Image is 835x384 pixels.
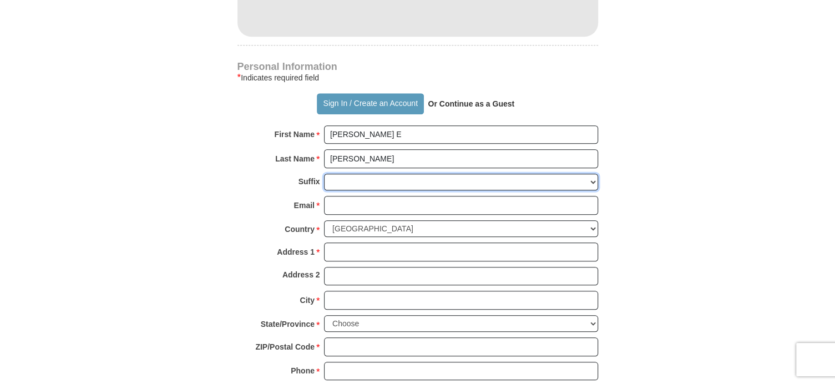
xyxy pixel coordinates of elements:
[317,93,424,114] button: Sign In / Create an Account
[237,71,598,84] div: Indicates required field
[282,267,320,282] strong: Address 2
[294,198,315,213] strong: Email
[428,99,514,108] strong: Or Continue as a Guest
[275,127,315,142] strong: First Name
[300,292,314,308] strong: City
[285,221,315,237] strong: Country
[298,174,320,189] strong: Suffix
[291,363,315,378] strong: Phone
[255,339,315,355] strong: ZIP/Postal Code
[237,62,598,71] h4: Personal Information
[261,316,315,332] strong: State/Province
[277,244,315,260] strong: Address 1
[275,151,315,166] strong: Last Name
